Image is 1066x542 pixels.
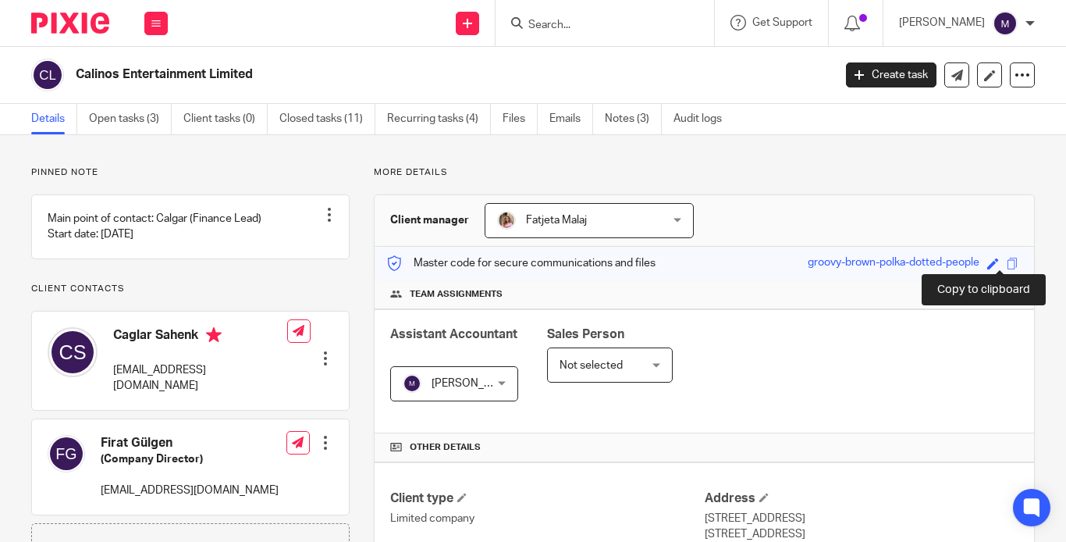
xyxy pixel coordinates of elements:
[279,104,375,134] a: Closed tasks (11)
[549,104,593,134] a: Emails
[31,12,109,34] img: Pixie
[31,104,77,134] a: Details
[31,283,350,295] p: Client contacts
[752,17,812,28] span: Get Support
[113,327,287,347] h4: Caglar Sahenk
[808,255,979,273] div: groovy-brown-polka-dotted-people
[560,360,623,371] span: Not selected
[503,104,538,134] a: Files
[386,255,656,271] p: Master code for secure communications and files
[390,511,704,526] p: Limited company
[48,435,85,472] img: svg%3E
[673,104,734,134] a: Audit logs
[526,215,587,226] span: Fatjeta Malaj
[605,104,662,134] a: Notes (3)
[705,526,1018,542] p: [STREET_ADDRESS]
[48,327,98,377] img: svg%3E
[101,451,279,467] h5: (Company Director)
[387,104,491,134] a: Recurring tasks (4)
[899,15,985,30] p: [PERSON_NAME]
[390,328,517,341] span: Assistant Accountant
[390,490,704,507] h4: Client type
[403,374,421,393] img: svg%3E
[846,62,936,87] a: Create task
[76,66,673,83] h2: Calinos Entertainment Limited
[113,362,287,394] p: [EMAIL_ADDRESS][DOMAIN_NAME]
[705,511,1018,526] p: [STREET_ADDRESS]
[374,166,1035,179] p: More details
[101,435,279,451] h4: Firat Gülgen
[31,59,64,91] img: svg%3E
[183,104,268,134] a: Client tasks (0)
[410,288,503,301] span: Team assignments
[390,212,469,228] h3: Client manager
[410,441,481,454] span: Other details
[101,483,279,498] p: [EMAIL_ADDRESS][DOMAIN_NAME]
[206,327,222,343] i: Primary
[89,104,172,134] a: Open tasks (3)
[705,490,1018,507] h4: Address
[527,19,667,33] input: Search
[497,211,516,230] img: MicrosoftTeams-image%20(5).png
[31,166,350,179] p: Pinned note
[432,378,517,389] span: [PERSON_NAME]
[547,328,624,341] span: Sales Person
[993,11,1018,36] img: svg%3E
